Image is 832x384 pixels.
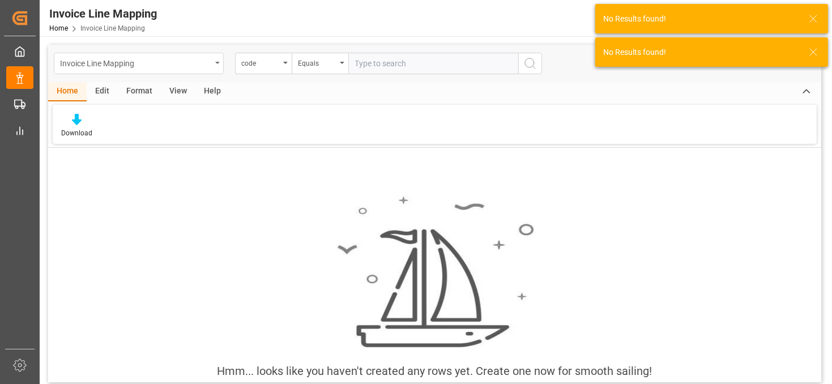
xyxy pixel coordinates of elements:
[161,82,195,101] div: View
[348,53,518,74] input: Type to search
[49,5,157,22] div: Invoice Line Mapping
[195,82,229,101] div: Help
[118,82,161,101] div: Format
[87,82,118,101] div: Edit
[603,13,798,25] div: No Results found!
[48,82,87,101] div: Home
[60,56,211,70] div: Invoice Line Mapping
[49,24,68,32] a: Home
[235,53,292,74] button: open menu
[518,53,542,74] button: search button
[217,362,652,379] div: Hmm... looks like you haven't created any rows yet. Create one now for smooth sailing!
[54,53,224,74] button: open menu
[241,56,280,69] div: code
[61,128,92,138] div: Download
[603,46,798,58] div: No Results found!
[298,56,336,69] div: Equals
[292,53,348,74] button: open menu
[336,195,534,349] img: smooth_sailing.jpeg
